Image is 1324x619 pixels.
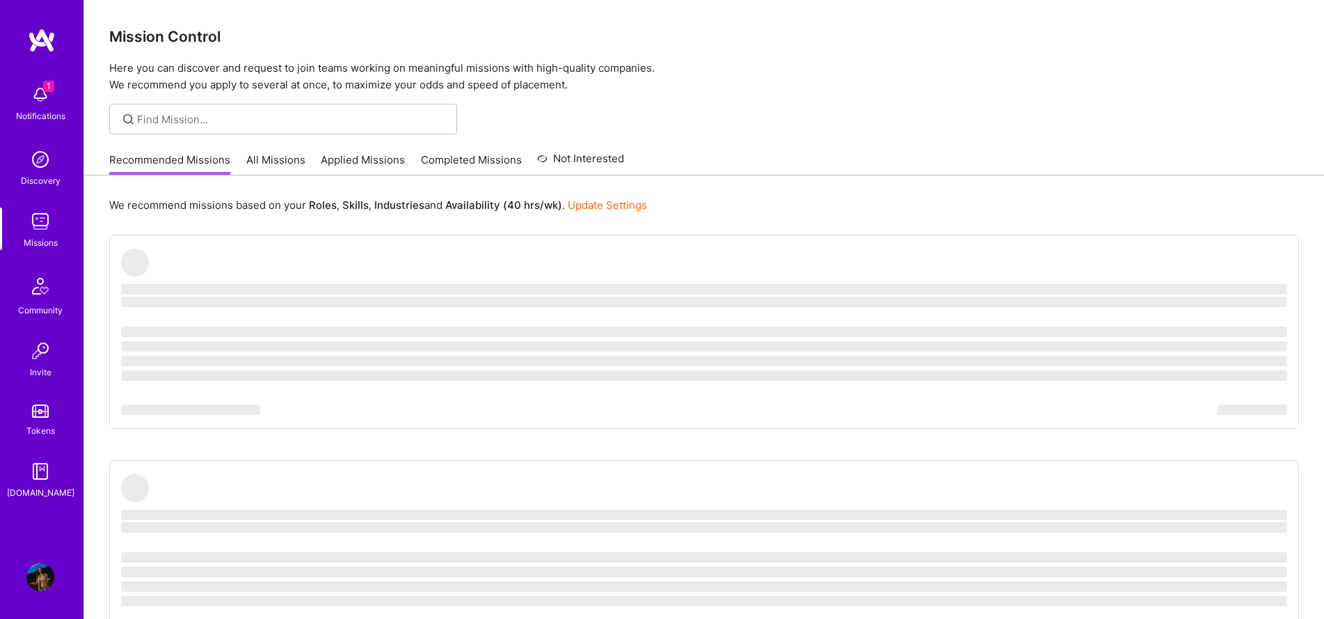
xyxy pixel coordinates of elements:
[21,173,61,188] div: Discovery
[342,198,369,212] b: Skills
[568,198,647,212] a: Update Settings
[7,485,74,500] div: [DOMAIN_NAME]
[246,152,305,175] a: All Missions
[32,405,49,418] img: tokens
[26,146,54,173] img: discovery
[26,563,54,591] img: User Avatar
[374,198,424,212] b: Industries
[24,235,58,250] div: Missions
[421,152,522,175] a: Completed Missions
[28,28,56,53] img: logo
[445,198,562,212] b: Availability (40 hrs/wk)
[109,60,1299,93] p: Here you can discover and request to join teams working on meaningful missions with high-quality ...
[109,198,647,212] p: We recommend missions based on your , , and .
[26,81,54,109] img: bell
[30,365,51,379] div: Invite
[24,269,57,303] img: Community
[43,81,54,92] span: 1
[321,152,405,175] a: Applied Missions
[137,112,447,127] input: Find Mission...
[537,150,624,175] a: Not Interested
[18,303,63,318] div: Community
[309,198,337,212] b: Roles
[26,423,55,438] div: Tokens
[26,337,54,365] img: Invite
[16,109,65,123] div: Notifications
[109,152,230,175] a: Recommended Missions
[26,207,54,235] img: teamwork
[120,111,136,127] i: icon SearchGrey
[109,28,1299,45] h3: Mission Control
[26,457,54,485] img: guide book
[23,563,58,591] a: User Avatar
